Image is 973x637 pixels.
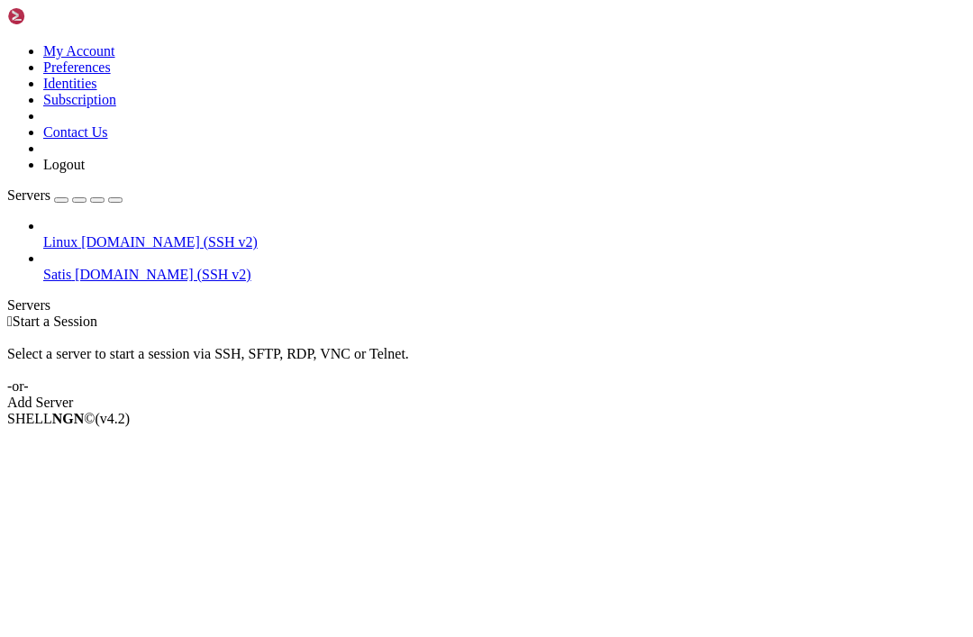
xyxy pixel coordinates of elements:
[95,411,131,426] span: 4.2.0
[43,76,97,91] a: Identities
[43,43,115,59] a: My Account
[43,267,966,283] a: Satis [DOMAIN_NAME] (SSH v2)
[43,124,108,140] a: Contact Us
[43,267,71,282] span: Satis
[43,59,111,75] a: Preferences
[75,267,251,282] span: [DOMAIN_NAME] (SSH v2)
[7,330,966,395] div: Select a server to start a session via SSH, SFTP, RDP, VNC or Telnet. -or-
[7,314,13,329] span: 
[43,218,966,250] li: Linux [DOMAIN_NAME] (SSH v2)
[81,234,258,250] span: [DOMAIN_NAME] (SSH v2)
[7,187,50,203] span: Servers
[7,411,130,426] span: SHELL ©
[52,411,85,426] b: NGN
[7,297,966,314] div: Servers
[13,314,97,329] span: Start a Session
[7,395,966,411] div: Add Server
[43,250,966,283] li: Satis [DOMAIN_NAME] (SSH v2)
[43,234,77,250] span: Linux
[43,92,116,107] a: Subscription
[7,7,111,25] img: Shellngn
[43,157,85,172] a: Logout
[7,187,123,203] a: Servers
[43,234,966,250] a: Linux [DOMAIN_NAME] (SSH v2)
